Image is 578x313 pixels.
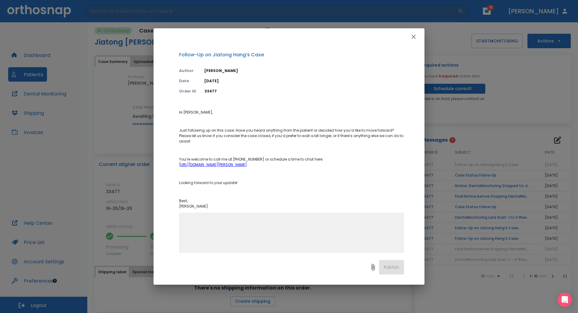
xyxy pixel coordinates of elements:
p: Hi [PERSON_NAME], [179,110,404,115]
a: [URL][DOMAIN_NAME][PERSON_NAME] [179,162,247,167]
p: Order ID [179,89,197,94]
p: 33477 [204,89,404,94]
p: Just following up on this case. Have you heard anything from the patient or decided how you’d lik... [179,128,404,144]
p: [PERSON_NAME] [204,68,404,74]
p: You’re welcome to call me at [PHONE_NUMBER] or schedule a time to chat here: [179,157,404,167]
p: Looking forward to your update! [179,180,404,186]
div: Open Intercom Messenger [558,293,572,307]
p: Author [179,68,197,74]
p: Best, [PERSON_NAME] [179,198,404,209]
p: Follow-Up on Jiatong Hang’s Case [179,51,404,58]
p: [DATE] [204,78,404,84]
p: Date [179,78,197,84]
